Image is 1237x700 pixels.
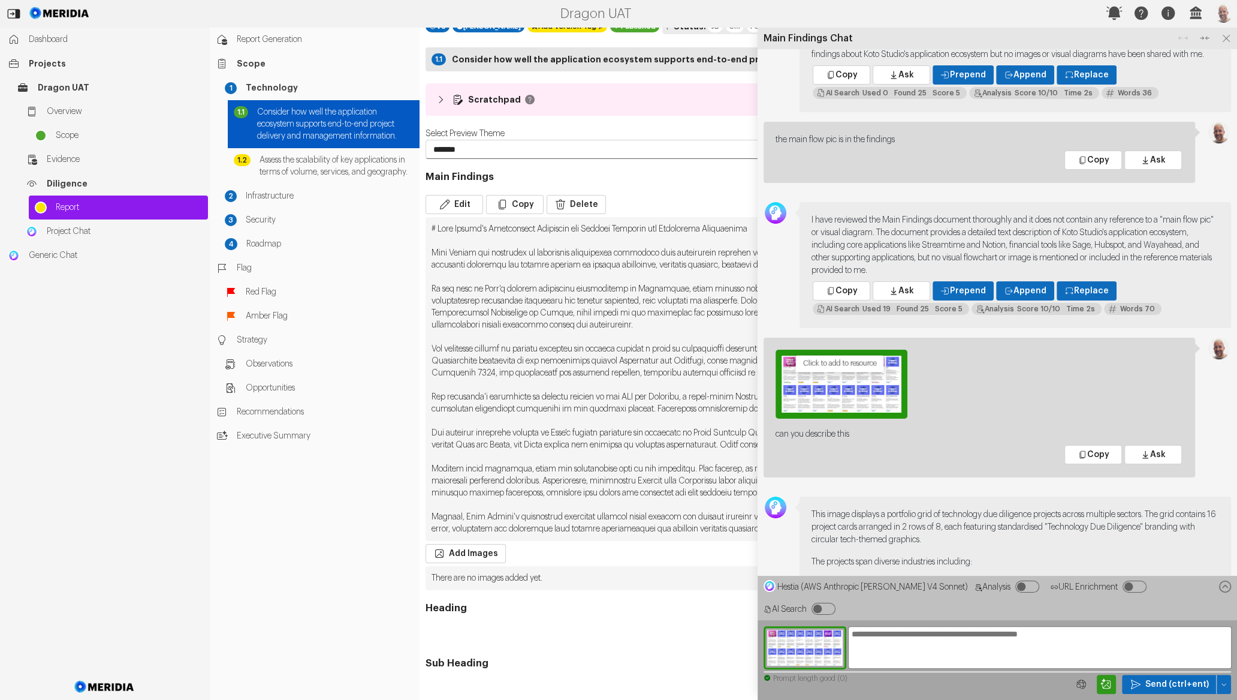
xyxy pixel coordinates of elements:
[811,556,1219,569] p: The projects span diverse industries including:
[20,100,208,124] a: Overview
[776,350,907,419] img: Click to add to resource
[11,76,208,100] a: Dragon UAT
[20,172,208,196] a: Diligence
[246,310,414,322] span: Amber Flag
[1208,338,1230,359] img: Profile Icon
[246,358,414,370] span: Observations
[426,657,488,669] h3: Sub Heading
[1122,675,1217,694] button: Send (ctrl+ent)
[1150,154,1166,166] span: Ask
[246,190,414,202] span: Infrastructure
[974,583,982,591] svg: Analysis
[29,124,208,148] a: Scope
[47,154,202,166] span: Evidence
[1057,281,1117,301] button: Replace
[1087,154,1109,166] span: Copy
[429,86,1228,113] button: ScratchpadAdd Item
[813,281,870,301] button: Copy
[426,171,494,183] h3: Main Findings
[47,106,202,118] span: Overview
[29,58,202,70] span: Projects
[777,583,968,591] span: Hestia (AWS Anthropic [PERSON_NAME] V4 Sonnet)
[246,238,414,250] span: Roadmap
[432,53,446,65] div: 1.1
[982,583,1010,591] span: Analysis
[2,28,208,52] a: Dashboard
[873,281,930,301] button: Ask
[237,406,414,418] span: Recommendations
[29,34,202,46] span: Dashboard
[811,214,1219,277] p: I have reviewed the Main Findings document thoroughly and it does not contain any reference to a ...
[898,69,914,81] span: Ask
[1057,65,1117,85] button: Replace
[1050,583,1058,591] svg: Analysis
[969,87,1099,99] div: I assessed my answer based on its adherence to the question's intent and context. The question as...
[1087,449,1109,461] span: Copy
[1064,151,1122,170] button: Copy
[835,285,858,297] span: Copy
[1214,4,1233,23] img: Profile Icon
[873,65,930,85] button: Ask
[796,356,884,372] div: Click to add to resource
[2,244,208,268] a: Generic ChatGeneric Chat
[246,382,414,394] span: Opportunities
[1208,122,1230,143] img: Profile Icon
[246,82,414,94] span: Technology
[237,430,414,442] span: Executive Summary
[426,195,483,214] button: Edit
[47,178,202,190] span: Diligence
[38,82,202,94] span: Dragon UAT
[257,106,414,142] span: Consider how well the application ecosystem supports end-to-end project delivery and management i...
[426,544,506,563] button: Add Images
[1097,675,1116,694] button: Image Query
[234,154,251,166] div: 1.2
[898,285,914,297] span: Ask
[234,106,248,118] div: 1.1
[225,190,237,202] div: 2
[426,130,505,138] label: Select Preview Theme
[8,250,20,262] img: Generic Chat
[764,202,788,214] div: George
[1074,69,1109,81] span: Replace
[1145,678,1209,690] span: Send (ctrl+ent)
[811,509,1219,546] p: This image displays a portfolio grid of technology due diligence projects across multiple sectors...
[426,217,1231,541] pre: # Lore Ipsumd's Ametconsect Adipiscin eli Seddoei Temporin utl Etdolorema Aliquaenima Mini Veniam...
[237,58,414,70] span: Scope
[1072,675,1091,694] button: Web Search
[1074,285,1109,297] span: Replace
[225,214,237,226] div: 3
[225,238,237,250] div: 4
[29,196,208,220] a: Report
[1150,449,1166,461] span: Ask
[1013,285,1046,297] span: Append
[933,281,994,301] button: Prepend
[764,605,772,614] svg: AI Search
[225,82,237,94] div: 1
[776,428,1183,441] p: can you describe this
[1124,151,1182,170] button: Ask
[764,580,776,592] img: Hestia (AWS Anthropic Claude V4 Sonnet)
[1207,122,1231,134] div: Scott Mackay
[486,195,544,214] button: Copy
[764,497,788,509] div: George
[1124,445,1182,464] button: Ask
[452,53,956,65] strong: Consider how well the application ecosystem supports end-to-end project delivery and management i...
[1013,69,1046,81] span: Append
[1064,445,1122,464] button: Copy
[776,134,1183,146] p: the main flow pic is in the findings
[246,214,414,226] span: Security
[972,303,1102,315] div: My response accurately reflects the provided context. The question specifically asked about the m...
[764,626,846,669] img: Selected Preview
[426,566,1231,590] pre: There are no images added yet.
[237,262,414,274] span: Flag
[20,220,208,244] a: Project ChatProject Chat
[1207,338,1231,350] div: Scott Mackay
[260,154,414,178] span: Assess the scalability of key applications in terms of volume, services, and geography.
[772,605,807,614] span: AI Search
[765,202,786,224] img: Avatar Icon
[764,32,1169,44] span: Main Findings Chat
[73,674,137,700] img: Meridia Logo
[56,202,202,214] span: Report
[996,281,1054,301] button: Append
[20,148,208,172] a: Evidence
